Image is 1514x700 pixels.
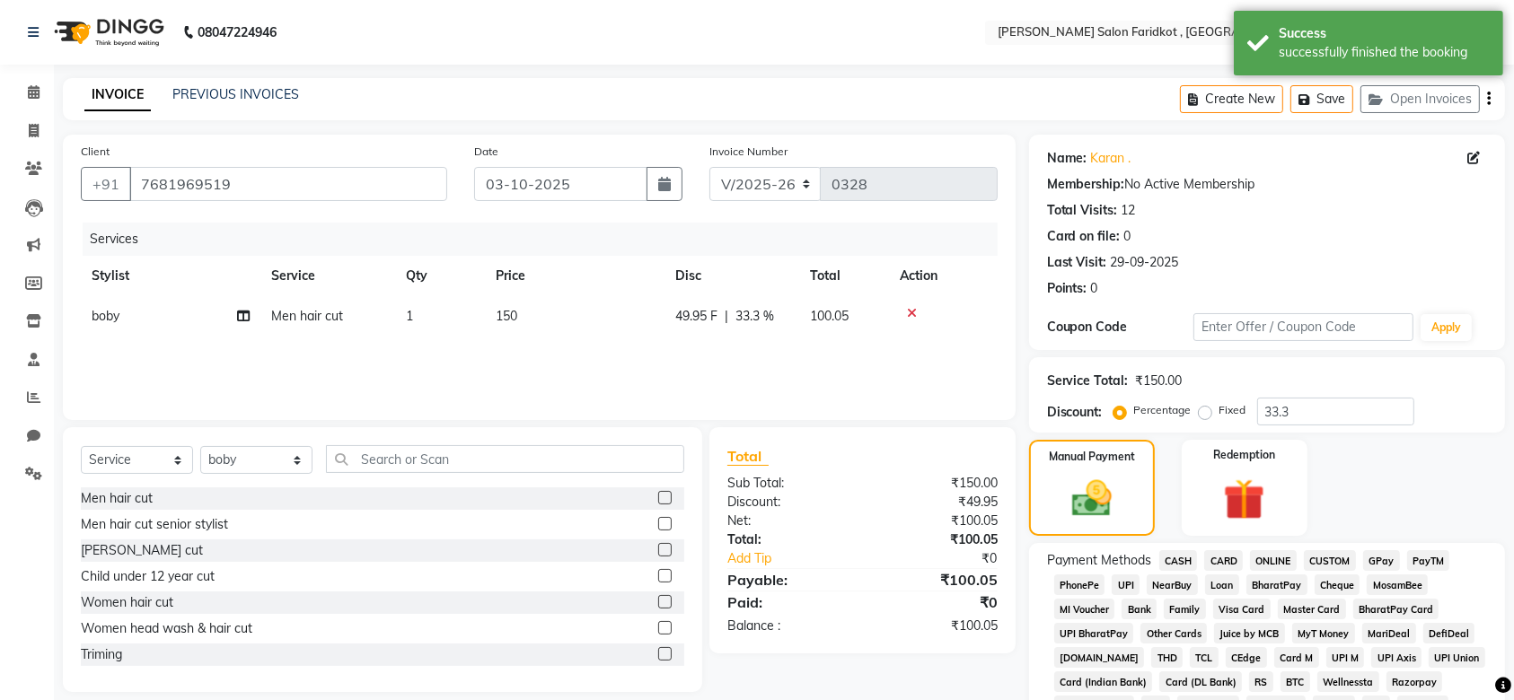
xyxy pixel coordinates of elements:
[1367,574,1428,595] span: MosamBee
[1250,550,1297,571] span: ONLINE
[496,308,517,324] span: 150
[714,474,862,493] div: Sub Total:
[1060,476,1124,521] img: _cash.svg
[1226,647,1267,668] span: CEdge
[714,569,862,591] div: Payable:
[1047,372,1129,390] div: Service Total:
[1386,671,1443,692] span: Razorpay
[474,144,498,160] label: Date
[1111,253,1179,272] div: 29-09-2025
[1213,447,1275,463] label: Redemption
[81,256,260,296] th: Stylist
[81,567,215,586] div: Child under 12 year cut
[1047,551,1152,570] span: Payment Methods
[172,86,299,102] a: PREVIOUS INVOICES
[81,489,153,508] div: Men hair cut
[1317,671,1379,692] span: Wellnessta
[714,549,887,568] a: Add Tip
[1047,149,1087,168] div: Name:
[81,167,131,201] button: +91
[1122,201,1136,220] div: 12
[1047,403,1103,422] div: Discount:
[714,493,862,512] div: Discount:
[1371,647,1422,668] span: UPI Axis
[83,223,1011,256] div: Services
[862,530,1010,549] div: ₹100.05
[1290,85,1353,113] button: Save
[862,617,1010,635] div: ₹100.05
[862,474,1010,493] div: ₹150.00
[1054,623,1134,643] span: UPI BharatPay
[1047,318,1193,337] div: Coupon Code
[1193,313,1413,341] input: Enter Offer / Coupon Code
[485,256,665,296] th: Price
[1249,671,1273,692] span: RS
[1214,623,1285,643] span: Juice by MCB
[1134,402,1192,418] label: Percentage
[1112,574,1140,595] span: UPI
[1054,599,1115,619] span: MI Voucher
[714,591,862,613] div: Paid:
[1362,623,1416,643] span: MariDeal
[198,7,277,57] b: 08047224946
[1047,227,1121,246] div: Card on file:
[714,617,862,635] div: Balance :
[46,7,169,57] img: logo
[1360,85,1480,113] button: Open Invoices
[1147,574,1198,595] span: NearBuy
[1363,550,1400,571] span: GPay
[1047,201,1118,220] div: Total Visits:
[1246,574,1307,595] span: BharatPay
[81,515,228,534] div: Men hair cut senior stylist
[675,307,717,326] span: 49.95 F
[862,569,1010,591] div: ₹100.05
[1159,671,1242,692] span: Card (DL Bank)
[1047,175,1487,194] div: No Active Membership
[92,308,119,324] span: boby
[725,307,728,326] span: |
[1429,647,1485,668] span: UPI Union
[395,256,485,296] th: Qty
[1304,550,1356,571] span: CUSTOM
[862,591,1010,613] div: ₹0
[1151,647,1183,668] span: THD
[1278,599,1346,619] span: Master Card
[1423,623,1475,643] span: DefiDeal
[1122,599,1157,619] span: Bank
[727,447,769,466] span: Total
[665,256,799,296] th: Disc
[1054,671,1153,692] span: Card (Indian Bank)
[1136,372,1183,390] div: ₹150.00
[735,307,774,326] span: 33.3 %
[1049,449,1135,465] label: Manual Payment
[1047,175,1125,194] div: Membership:
[1159,550,1198,571] span: CASH
[81,619,252,638] div: Women head wash & hair cut
[1421,314,1472,341] button: Apply
[260,256,395,296] th: Service
[1124,227,1131,246] div: 0
[810,308,849,324] span: 100.05
[1210,474,1278,525] img: _gift.svg
[271,308,343,324] span: Men hair cut
[1204,550,1243,571] span: CARD
[1407,550,1450,571] span: PayTM
[1219,402,1246,418] label: Fixed
[709,144,788,160] label: Invoice Number
[1091,149,1131,168] a: Karan .
[799,256,889,296] th: Total
[1091,279,1098,298] div: 0
[1274,647,1319,668] span: Card M
[1180,85,1283,113] button: Create New
[1054,647,1145,668] span: [DOMAIN_NAME]
[406,308,413,324] span: 1
[84,79,151,111] a: INVOICE
[887,549,1011,568] div: ₹0
[1140,623,1207,643] span: Other Cards
[1047,253,1107,272] div: Last Visit:
[81,541,203,560] div: [PERSON_NAME] cut
[1279,43,1490,62] div: successfully finished the booking
[1047,279,1087,298] div: Points:
[81,645,122,664] div: Triming
[1353,599,1439,619] span: BharatPay Card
